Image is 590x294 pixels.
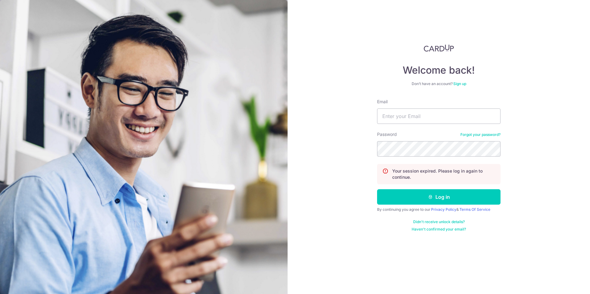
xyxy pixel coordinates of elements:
h4: Welcome back! [377,64,501,76]
a: Haven't confirmed your email? [412,227,466,232]
div: Don’t have an account? [377,81,501,86]
input: Enter your Email [377,108,501,124]
img: CardUp Logo [424,44,454,52]
a: Privacy Policy [431,207,456,212]
a: Didn't receive unlock details? [413,219,465,224]
label: Email [377,99,388,105]
p: Your session expired. Please log in again to continue. [392,168,495,180]
a: Terms Of Service [459,207,490,212]
label: Password [377,131,397,137]
button: Log in [377,189,501,205]
a: Forgot your password? [460,132,501,137]
div: By continuing you agree to our & [377,207,501,212]
a: Sign up [453,81,466,86]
